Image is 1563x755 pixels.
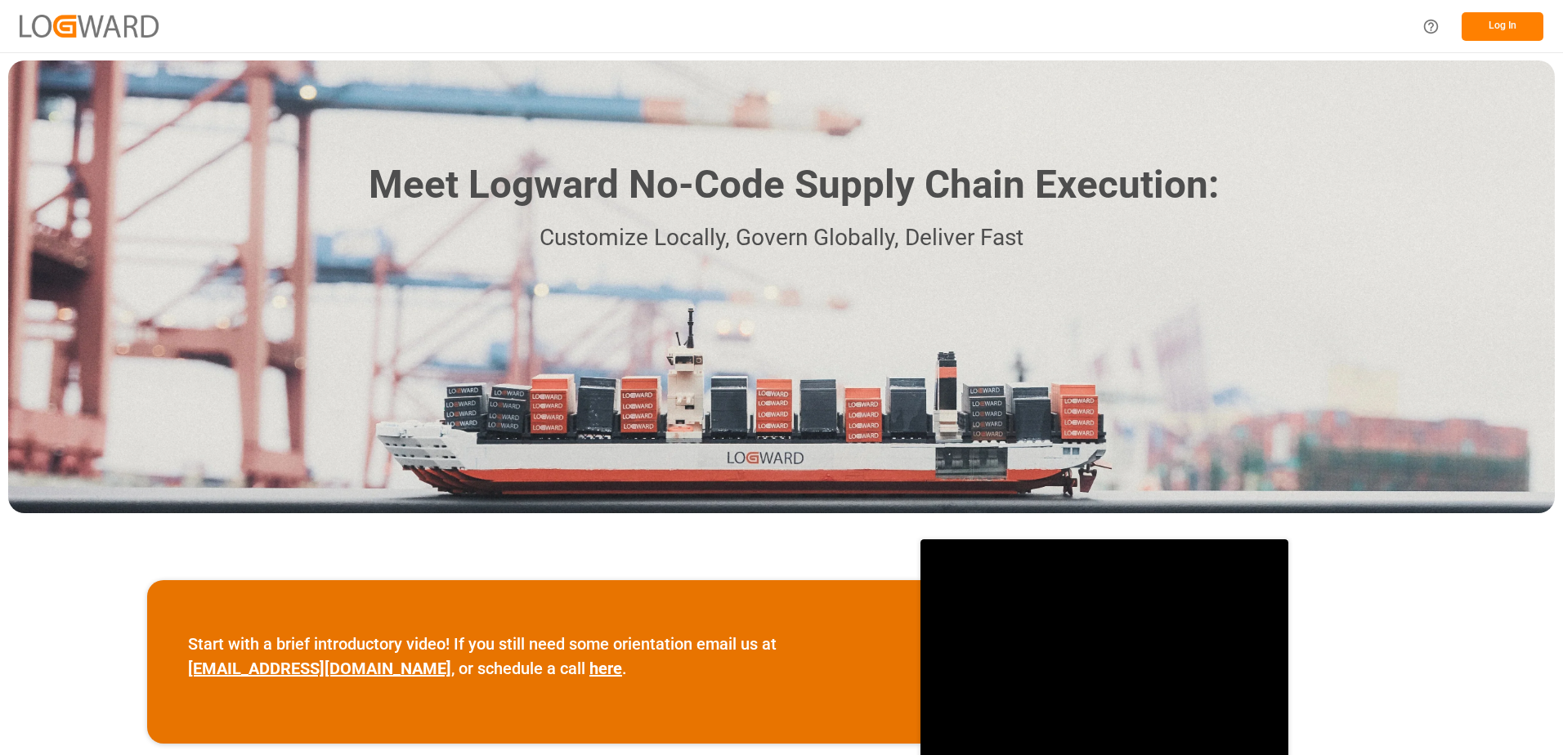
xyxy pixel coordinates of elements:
p: Start with a brief introductory video! If you still need some orientation email us at , or schedu... [188,632,880,681]
h1: Meet Logward No-Code Supply Chain Execution: [369,156,1219,214]
img: Logward_new_orange.png [20,15,159,37]
a: [EMAIL_ADDRESS][DOMAIN_NAME] [188,659,451,678]
p: Customize Locally, Govern Globally, Deliver Fast [344,220,1219,257]
button: Log In [1462,12,1543,41]
button: Help Center [1413,8,1449,45]
a: here [589,659,622,678]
